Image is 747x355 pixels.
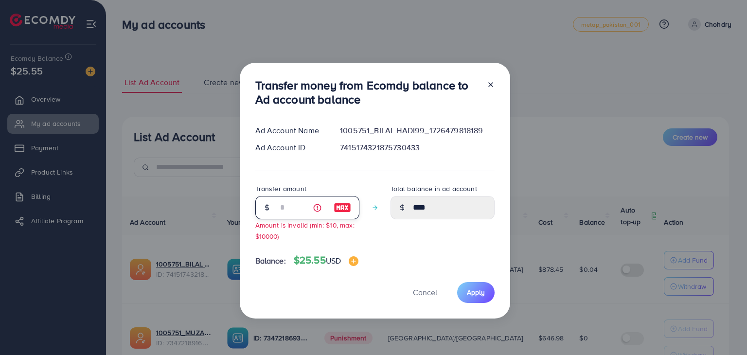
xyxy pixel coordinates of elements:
[332,142,502,153] div: 7415174321875730433
[391,184,477,194] label: Total balance in ad account
[326,255,341,266] span: USD
[457,282,495,303] button: Apply
[413,287,437,298] span: Cancel
[255,78,479,106] h3: Transfer money from Ecomdy balance to Ad account balance
[248,125,333,136] div: Ad Account Name
[255,184,306,194] label: Transfer amount
[349,256,358,266] img: image
[706,311,740,348] iframe: Chat
[332,125,502,136] div: 1005751_BILAL HADI99_1726479818189
[467,287,485,297] span: Apply
[255,220,355,241] small: Amount is invalid (min: $10, max: $10000)
[401,282,449,303] button: Cancel
[334,202,351,213] img: image
[294,254,358,266] h4: $25.55
[248,142,333,153] div: Ad Account ID
[255,255,286,266] span: Balance:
